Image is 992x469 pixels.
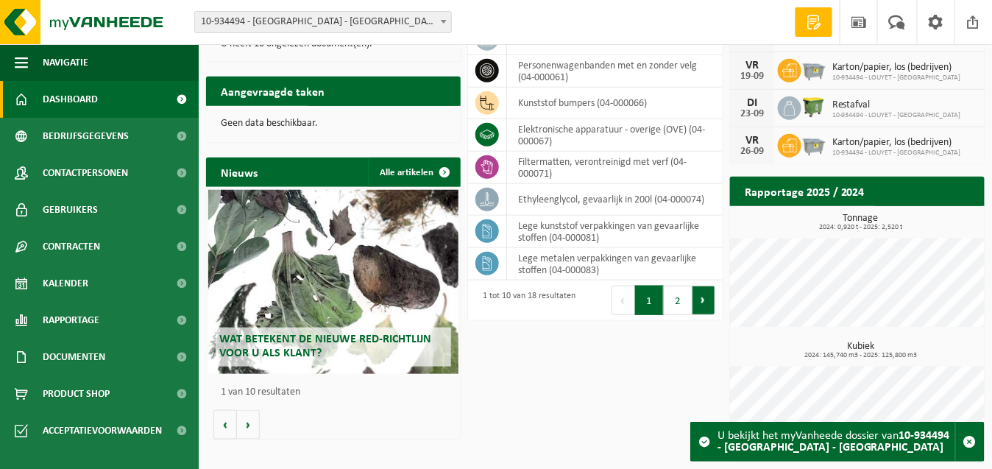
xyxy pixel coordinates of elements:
[832,111,961,120] span: 10-934494 - LOUYET - [GEOGRAPHIC_DATA]
[43,265,88,302] span: Kalender
[664,286,692,315] button: 2
[507,152,723,184] td: filtermatten, verontreinigd met verf (04-000071)
[737,60,767,71] div: VR
[43,191,98,228] span: Gebruikers
[737,135,767,147] div: VR
[43,155,128,191] span: Contactpersonen
[213,410,237,440] button: Vorige
[43,339,105,375] span: Documenten
[801,57,826,82] img: WB-2500-GAL-GY-01
[737,147,767,157] div: 26-09
[206,158,272,186] h2: Nieuws
[43,302,99,339] span: Rapportage
[737,342,985,359] h3: Kubiek
[737,71,767,82] div: 19-09
[737,214,985,231] h3: Tonnage
[692,286,715,315] button: Next
[507,248,723,281] td: lege metalen verpakkingen van gevaarlijke stoffen (04-000083)
[832,137,961,149] span: Karton/papier, los (bedrijven)
[507,119,723,152] td: elektronische apparatuur - overige (OVE) (04-000067)
[194,11,452,33] span: 10-934494 - LOUYET - MONT ST GUIBERT - MONT-SAINT-GUIBERT
[208,190,458,374] a: Wat betekent de nieuwe RED-richtlijn voor u als klant?
[368,158,459,187] a: Alle artikelen
[737,109,767,119] div: 23-09
[737,352,985,359] span: 2024: 145,740 m3 - 2025: 125,800 m3
[221,387,453,398] p: 1 van 10 resultaten
[43,118,129,155] span: Bedrijfsgegevens
[737,224,985,231] span: 2024: 0,920 t - 2025: 2,520 t
[730,177,879,205] h2: Rapportage 2025 / 2024
[832,62,961,74] span: Karton/papier, los (bedrijven)
[43,44,88,81] span: Navigatie
[801,94,826,119] img: WB-1100-HPE-GN-50
[43,81,98,118] span: Dashboard
[475,284,575,317] div: 1 tot 10 van 18 resultaten
[219,334,431,359] span: Wat betekent de nieuwe RED-richtlijn voor u als klant?
[195,12,451,32] span: 10-934494 - LOUYET - MONT ST GUIBERT - MONT-SAINT-GUIBERT
[206,77,339,105] h2: Aangevraagde taken
[221,119,446,129] p: Geen data beschikbaar.
[718,430,950,454] strong: 10-934494 - [GEOGRAPHIC_DATA] - [GEOGRAPHIC_DATA]
[832,149,961,158] span: 10-934494 - LOUYET - [GEOGRAPHIC_DATA]
[507,184,723,216] td: ethyleenglycol, gevaarlijk in 200l (04-000074)
[507,55,723,88] td: personenwagenbanden met en zonder velg (04-000061)
[875,205,983,235] a: Bekijk rapportage
[737,97,767,109] div: DI
[507,216,723,248] td: lege kunststof verpakkingen van gevaarlijke stoffen (04-000081)
[43,228,100,265] span: Contracten
[612,286,635,315] button: Previous
[507,88,723,119] td: kunststof bumpers (04-000066)
[801,132,826,157] img: WB-2500-GAL-GY-01
[43,412,162,449] span: Acceptatievoorwaarden
[832,99,961,111] span: Restafval
[718,423,955,461] div: U bekijkt het myVanheede dossier van
[43,375,110,412] span: Product Shop
[635,286,664,315] button: 1
[832,74,961,82] span: 10-934494 - LOUYET - [GEOGRAPHIC_DATA]
[237,410,260,440] button: Volgende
